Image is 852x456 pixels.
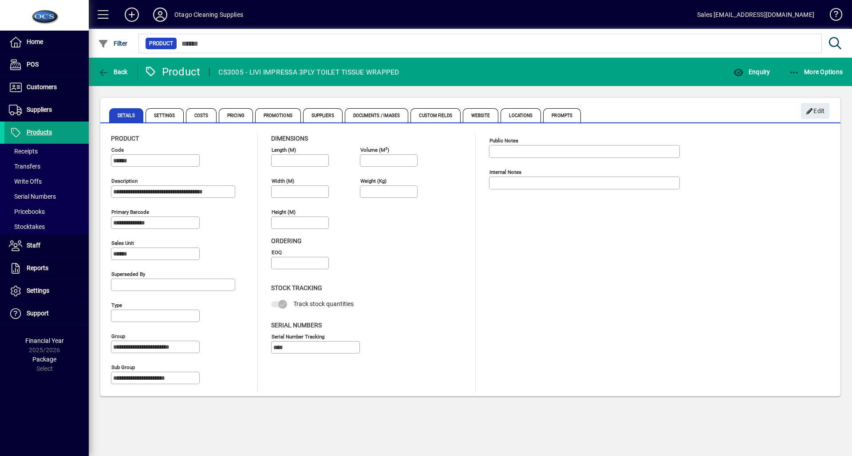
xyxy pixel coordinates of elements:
div: Product [144,65,201,79]
mat-label: Public Notes [489,138,518,144]
a: Receipts [4,144,89,159]
a: Knowledge Base [823,2,841,31]
span: Track stock quantities [293,300,354,307]
span: POS [27,61,39,68]
span: Settings [146,108,184,122]
button: Add [118,7,146,23]
mat-label: Width (m) [272,178,294,184]
span: Back [98,68,128,75]
mat-label: Serial Number tracking [272,333,324,339]
span: Custom Fields [410,108,460,122]
button: Back [96,64,130,80]
span: Serial Numbers [9,193,56,200]
span: Settings [27,287,49,294]
span: Pricing [219,108,253,122]
span: Write Offs [9,178,42,185]
span: Website [463,108,499,122]
mat-label: Sales unit [111,240,134,246]
mat-label: Description [111,178,138,184]
span: Costs [186,108,217,122]
span: Serial Numbers [271,322,322,329]
a: Home [4,31,89,53]
mat-label: Volume (m ) [360,147,389,153]
mat-label: Height (m) [272,209,296,215]
span: Customers [27,83,57,90]
span: Support [27,310,49,317]
span: Stocktakes [9,223,45,230]
span: Documents / Images [345,108,409,122]
mat-label: Weight (Kg) [360,178,387,184]
a: Settings [4,280,89,302]
mat-label: Superseded by [111,271,145,277]
a: Reports [4,257,89,279]
span: Package [32,356,56,363]
button: Profile [146,7,174,23]
span: Transfers [9,163,40,170]
span: Products [27,129,52,136]
mat-label: Primary barcode [111,209,149,215]
span: Product [111,135,139,142]
mat-label: Group [111,333,125,339]
span: Locations [501,108,541,122]
span: Product [149,39,173,48]
mat-label: Code [111,147,124,153]
a: Support [4,303,89,325]
button: Filter [96,35,130,51]
span: Home [27,38,43,45]
span: Details [109,108,143,122]
a: Stocktakes [4,219,89,234]
a: Transfers [4,159,89,174]
span: Enquiry [733,68,770,75]
span: Promotions [255,108,301,122]
div: Sales [EMAIL_ADDRESS][DOMAIN_NAME] [697,8,814,22]
mat-label: Type [111,302,122,308]
span: Receipts [9,148,38,155]
span: Reports [27,264,48,271]
span: Dimensions [271,135,308,142]
button: Edit [801,103,829,119]
button: Enquiry [731,64,772,80]
a: Write Offs [4,174,89,189]
span: Suppliers [27,106,52,113]
button: More Options [787,64,845,80]
span: Prompts [543,108,581,122]
span: Stock Tracking [271,284,322,291]
app-page-header-button: Back [89,64,138,80]
a: Pricebooks [4,204,89,219]
mat-label: Sub group [111,364,135,370]
a: Customers [4,76,89,98]
span: More Options [789,68,843,75]
mat-label: EOQ [272,249,282,256]
a: Staff [4,235,89,257]
span: Ordering [271,237,302,244]
mat-label: Length (m) [272,147,296,153]
span: Staff [27,242,40,249]
span: Pricebooks [9,208,45,215]
sup: 3 [385,146,387,150]
a: Suppliers [4,99,89,121]
span: Edit [806,104,825,118]
span: Filter [98,40,128,47]
span: Suppliers [303,108,343,122]
div: CS3005 - LIVI IMPRESSA 3PLY TOILET TISSUE WRAPPED [218,65,399,79]
a: Serial Numbers [4,189,89,204]
span: Financial Year [25,337,64,344]
a: POS [4,54,89,76]
mat-label: Internal Notes [489,169,521,175]
div: Otago Cleaning Supplies [174,8,243,22]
